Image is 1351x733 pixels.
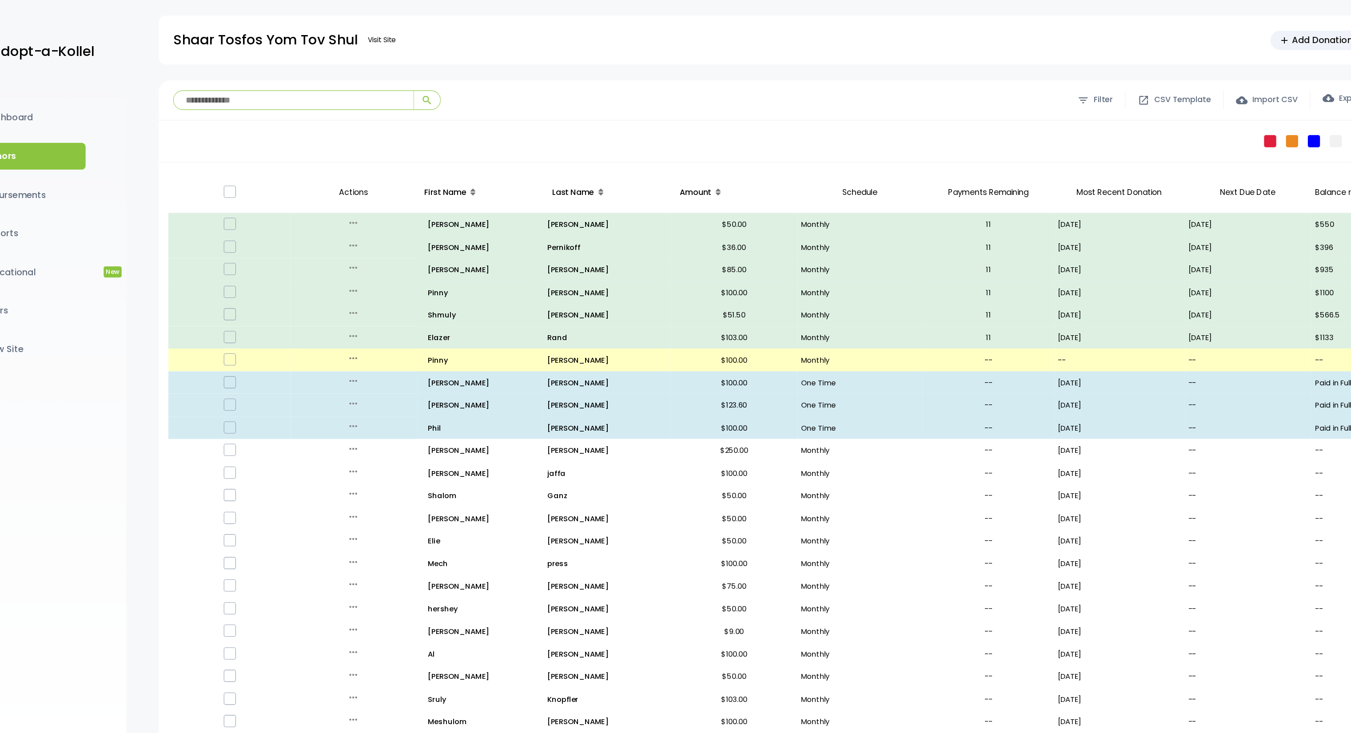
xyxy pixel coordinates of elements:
p: -- [1128,385,1237,397]
p: -- [1128,571,1237,582]
p: Sruly [427,633,536,645]
p: [DATE] [1009,633,1121,645]
p: Monthly [774,405,882,417]
span: Add Donation [1223,31,1278,43]
p: $103.00 [659,633,767,645]
a: [PERSON_NAME] [427,571,536,582]
i: more_horiz [360,487,371,498]
i: more_horiz [360,446,371,456]
a: [PERSON_NAME] [542,653,652,665]
p: Pinny [427,323,536,335]
i: more_horiz [360,260,371,271]
p: [PERSON_NAME] [542,323,652,335]
a: [PERSON_NAME] [427,715,536,727]
p: -- [1244,488,1309,500]
p: Paid in Full [1244,385,1309,397]
p: -- [1128,405,1237,417]
a: addAdd Donation [1203,28,1286,46]
p: [DATE] [1009,199,1121,211]
p: -- [1244,571,1309,582]
i: dashboard [16,103,24,111]
p: [PERSON_NAME] [542,488,652,500]
p: [PERSON_NAME] [427,405,536,417]
p: Monthly [774,633,882,645]
p: [DATE] [1009,550,1121,562]
button: search [420,83,445,100]
p: Monthly [774,261,882,273]
p: One Time [774,344,882,356]
p: Monthly [774,612,882,624]
p: -- [889,364,1002,376]
p: [PERSON_NAME] [542,571,652,582]
p: [DATE] [1009,344,1121,356]
p: Monthly [774,302,882,314]
p: $935 [1244,240,1309,252]
p: -- [1128,591,1237,603]
i: more_horiz [360,219,371,230]
p: [DATE] [1009,240,1121,252]
a: [PERSON_NAME] [542,529,652,541]
p: 11 [889,261,1002,273]
p: [PERSON_NAME] [427,612,536,624]
i: more_horiz [360,467,371,477]
p: [PERSON_NAME] [542,344,652,356]
a: Shmuly [427,281,536,293]
p: Ganz [542,447,652,459]
p: [DATE] [1128,220,1237,232]
p: Schedule [774,161,882,191]
p: [DATE] [1128,240,1237,252]
p: -- [1244,447,1309,459]
p: $103.00 [659,302,767,314]
span: search [427,86,438,97]
a: Lazer [427,674,536,686]
p: $36.00 [659,220,767,232]
p: 11 [889,220,1002,232]
p: -- [1128,612,1237,624]
a: Pernikoff [542,220,652,232]
p: -- [1128,323,1237,335]
span: Filter [1042,85,1059,98]
span: Last Name [547,170,585,181]
i: more_horiz [360,570,371,580]
p: -- [889,468,1002,479]
p: $50.00 [659,199,767,211]
p: $250.00 [659,405,767,417]
a: manage_accountsUsers [9,272,121,296]
a: Log Out [9,698,121,722]
i: more_horiz [360,322,371,333]
a: [PERSON_NAME] [542,385,652,397]
a: [PERSON_NAME] [427,220,536,232]
p: -- [1244,612,1309,624]
a: Pinny [427,261,536,273]
a: [PERSON_NAME] [542,261,652,273]
p: $50.00 [659,447,767,459]
a: Adopt-a-Kollel [30,26,129,69]
a: [PERSON_NAME] [427,364,536,376]
i: more_horiz [360,549,371,560]
p: -- [1244,323,1309,335]
p: $100.00 [659,344,767,356]
i: add [1294,32,1305,42]
a: press [542,509,652,521]
p: -- [889,385,1002,397]
a: [PERSON_NAME] [542,405,652,417]
p: [PERSON_NAME] [542,468,652,479]
p: -- [889,509,1002,521]
span: New [137,243,154,254]
a: $Disbursements [9,166,121,190]
p: -- [889,447,1002,459]
p: Monthly [774,591,882,603]
p: -- [889,488,1002,500]
p: Paid in Full [1244,364,1309,376]
a: [PERSON_NAME] [542,199,652,211]
p: Monthly [774,281,882,293]
p: -- [1128,426,1237,438]
p: $100.00 [659,509,767,521]
p: Phil [427,385,536,397]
